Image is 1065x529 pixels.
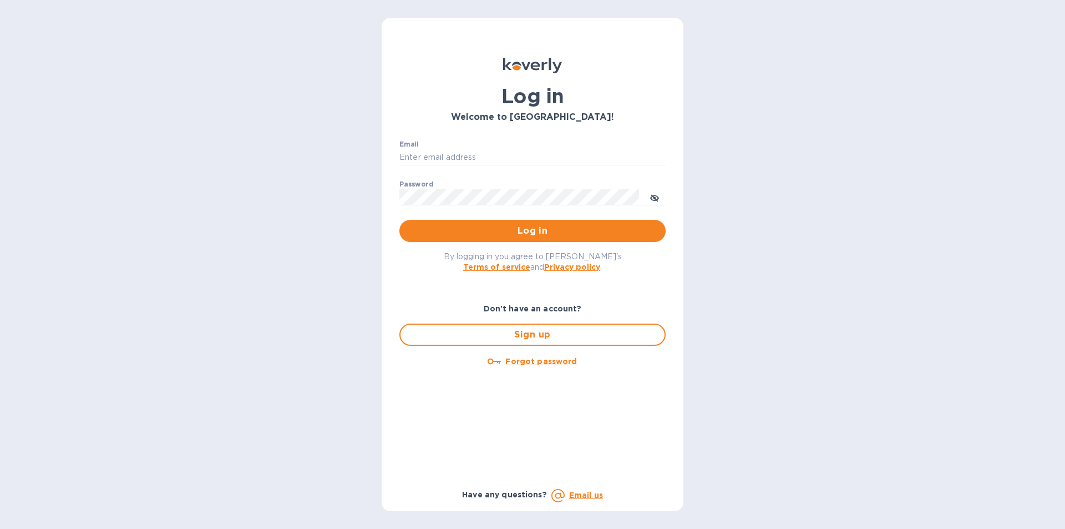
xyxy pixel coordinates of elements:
[463,263,530,271] a: Terms of service
[444,252,622,271] span: By logging in you agree to [PERSON_NAME]'s and .
[399,181,433,188] label: Password
[503,58,562,73] img: Koverly
[399,112,666,123] h3: Welcome to [GEOGRAPHIC_DATA]!
[399,220,666,242] button: Log in
[399,141,419,148] label: Email
[399,324,666,346] button: Sign up
[484,304,582,313] b: Don't have an account?
[544,263,600,271] a: Privacy policy
[408,224,657,238] span: Log in
[462,490,547,499] b: Have any questions?
[505,357,577,366] u: Forgot password
[643,186,666,208] button: toggle password visibility
[399,149,666,166] input: Enter email address
[399,84,666,108] h1: Log in
[409,328,656,341] span: Sign up
[569,491,603,500] a: Email us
